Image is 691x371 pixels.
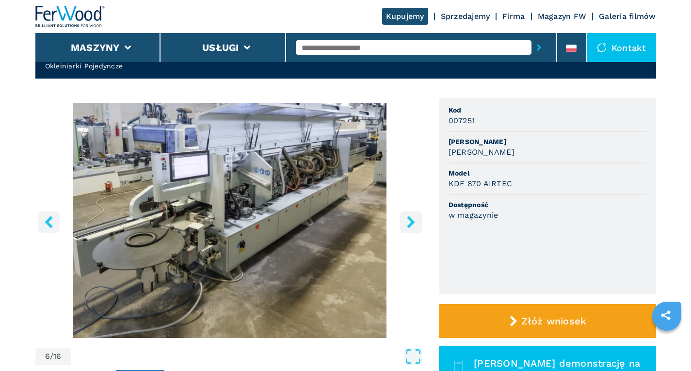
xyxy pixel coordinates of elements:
[587,33,656,62] div: Kontakt
[74,348,422,365] button: Open Fullscreen
[449,168,646,178] span: Model
[449,200,646,210] span: Dostępność
[449,105,646,115] span: Kod
[449,137,646,146] span: [PERSON_NAME]
[439,304,656,338] button: Złóż wniosek
[202,42,239,53] button: Usługi
[35,103,424,338] img: Okleiniarki Pojedyncze BRANDT KDF 870 AIRTEC
[35,103,424,338] div: Go to Slide 6
[45,61,211,71] h2: Okleiniarki Pojedyncze
[531,36,546,59] button: submit-button
[599,12,656,21] a: Galeria filmów
[654,303,678,327] a: sharethis
[449,178,513,189] h3: KDF 870 AIRTEC
[597,43,607,52] img: Kontakt
[53,353,62,360] span: 16
[449,115,475,126] h3: 007251
[502,12,525,21] a: Firma
[650,327,684,364] iframe: Chat
[35,6,105,27] img: Ferwood
[441,12,490,21] a: Sprzedajemy
[449,146,514,158] h3: [PERSON_NAME]
[45,353,50,360] span: 6
[38,211,60,233] button: left-button
[71,42,120,53] button: Maszyny
[449,210,498,221] h3: w magazynie
[400,211,422,233] button: right-button
[521,315,586,327] span: Złóż wniosek
[50,353,53,360] span: /
[538,12,587,21] a: Magazyn FW
[382,8,428,25] a: Kupujemy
